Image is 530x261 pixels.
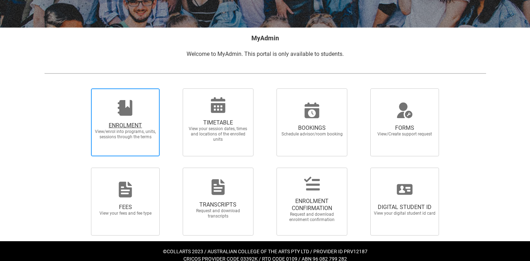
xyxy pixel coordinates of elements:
[94,129,156,140] span: View/enrol into programs, units, sessions through the terms
[281,124,343,132] span: BOOKINGS
[187,119,249,126] span: TIMETABLE
[281,132,343,137] span: Schedule advisor/room booking
[94,122,156,129] span: ENROLMENT
[187,126,249,142] span: View your session dates, times and locations of the enrolled units
[187,51,344,57] span: Welcome to MyAdmin. This portal is only available to students.
[94,204,156,211] span: FEES
[374,211,436,216] span: View your digital student id card
[281,198,343,212] span: ENROLMENT CONFIRMATION
[44,33,486,43] h2: MyAdmin
[374,124,436,132] span: FORMS
[187,201,249,208] span: TRANSCRIPTS
[94,211,156,216] span: View your fees and fee type
[374,204,436,211] span: DIGITAL STUDENT ID
[187,208,249,219] span: Request and download transcripts
[374,132,436,137] span: View/Create support request
[281,212,343,222] span: Request and download enrolment confirmation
